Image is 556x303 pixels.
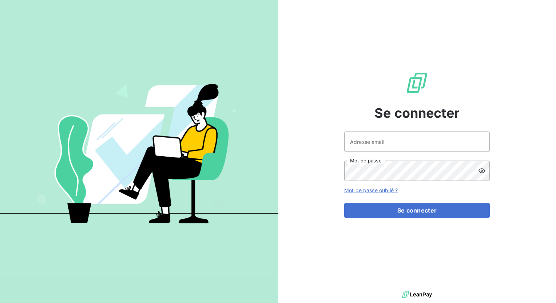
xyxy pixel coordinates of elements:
[344,203,490,218] button: Se connecter
[374,103,460,123] span: Se connecter
[402,289,432,300] img: logo
[405,71,429,94] img: Logo LeanPay
[344,187,398,193] a: Mot de passe oublié ?
[344,132,490,152] input: placeholder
